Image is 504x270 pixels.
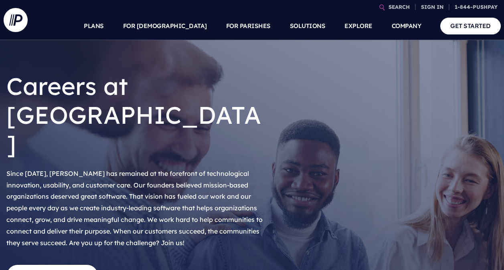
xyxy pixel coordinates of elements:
a: FOR PARISHES [226,12,271,40]
span: Since [DATE], [PERSON_NAME] has remained at the forefront of technological innovation, usability,... [6,169,263,247]
a: FOR [DEMOGRAPHIC_DATA] [123,12,207,40]
a: GET STARTED [440,18,501,34]
h1: Careers at [GEOGRAPHIC_DATA] [6,65,263,165]
a: EXPLORE [344,12,372,40]
a: SOLUTIONS [290,12,326,40]
a: COMPANY [392,12,421,40]
a: PLANS [84,12,104,40]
